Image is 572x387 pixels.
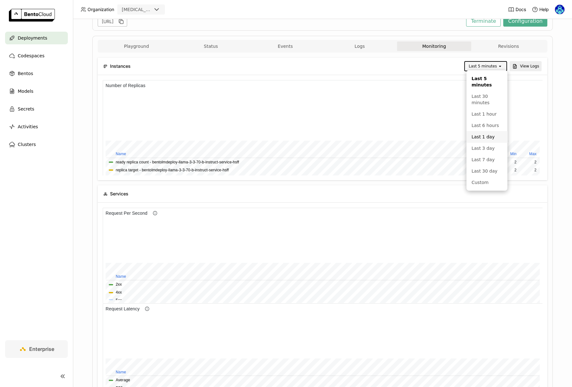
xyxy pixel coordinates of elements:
[469,63,497,69] div: Last 5 minutes
[103,79,125,86] td: 242%
[18,52,44,60] span: Codespaces
[175,79,195,86] td: 3.53 GiB
[13,79,21,85] button: Total
[5,120,68,133] a: Activities
[18,123,38,130] span: Activities
[497,64,503,69] svg: open
[539,7,549,12] span: Help
[5,103,68,115] a: Secrets
[155,70,177,78] th: Average Value
[110,63,131,70] span: Instances
[5,67,68,80] a: Bentos
[103,70,125,78] th: Average Value
[13,87,100,93] button: bentolmdeploy-llama-3-3-70-b-instruct-service-hsff
[0,2,69,9] h6: GPU Memory Bandwidth Usage
[99,41,174,51] button: Playground
[508,6,526,13] a: Docs
[88,7,114,12] span: Organization
[103,208,542,303] iframe: Request Per Second
[153,70,175,78] th: Average Value
[3,78,436,86] th: name
[153,79,175,86] td: 3.54 GiB
[5,85,68,98] a: Models
[417,86,436,94] td: 2
[152,7,153,13] input: Selected revia.
[555,5,564,14] img: Shaun Wei
[471,122,502,129] div: Last 6 hours
[196,70,216,78] th: Maximum Value
[175,86,195,94] td: 1.76 GiB
[466,70,507,191] ul: Menu
[18,70,33,77] span: Bentos
[3,70,102,78] th: name
[103,86,125,94] td: 97.9%
[29,346,54,352] span: Enterprise
[153,86,175,94] td: 1.77 GiB
[103,86,125,94] td: 121%
[471,41,546,51] button: Revisions
[13,90,19,96] button: 5xx
[126,70,144,78] th: Minimum Value
[471,168,502,174] div: Last 30 day
[178,79,196,86] td: 66.4%
[0,2,36,9] h6: Memory Usage
[197,70,216,78] th: Maximum Value
[3,70,155,78] th: name
[471,75,502,88] div: Last 5 minutes
[126,86,144,94] td: 6%
[5,340,68,358] a: Enterprise
[0,2,29,9] h6: CPU Usage
[196,86,216,94] td: 1.77 GiB
[103,86,125,94] td: 272 GB
[398,86,416,94] td: 2
[5,32,68,44] a: Deployments
[122,6,152,13] div: [MEDICAL_DATA]
[510,61,542,71] button: View Logs
[471,134,502,140] div: Last 1 day
[397,41,471,51] button: Monitoring
[197,86,216,94] td: 205%
[5,138,68,151] a: Clusters
[103,79,125,86] td: 196%
[466,16,501,27] button: Terminate
[532,6,549,13] div: Help
[126,79,144,86] td: 15%
[126,79,144,86] td: 543 GB
[3,70,152,78] th: name
[503,16,547,27] button: Configuration
[110,190,128,197] span: Services
[126,86,144,94] td: 272 GB
[354,43,365,49] span: Logs
[471,179,502,186] div: Custom
[103,79,125,86] td: 543 GB
[471,145,502,151] div: Last 3 day
[13,90,20,96] button: P90
[18,105,34,113] span: Secrets
[155,79,177,86] td: 288%
[155,86,177,94] td: 144%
